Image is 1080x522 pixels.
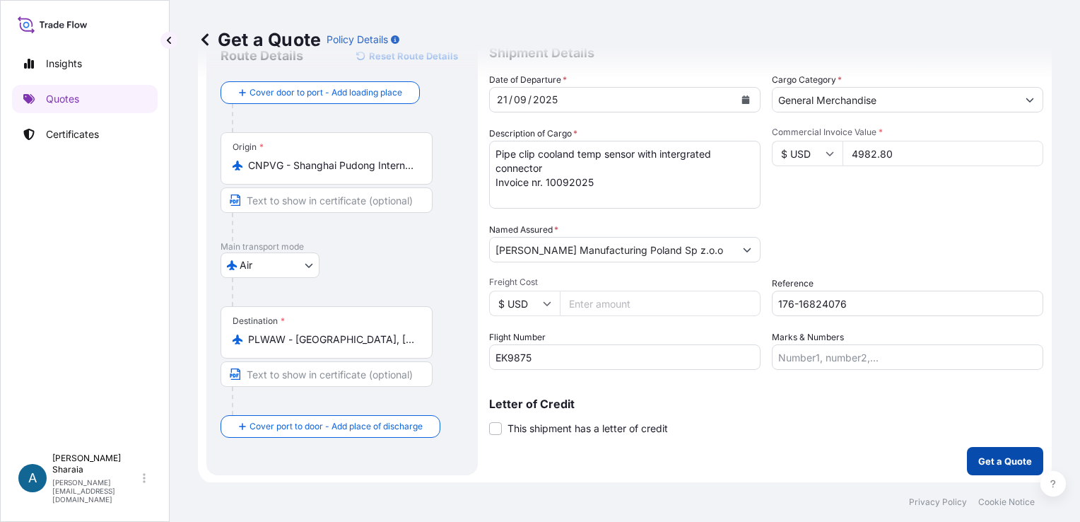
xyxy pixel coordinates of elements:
label: Description of Cargo [489,127,577,141]
label: Cargo Category [772,73,842,87]
span: Cover door to port - Add loading place [250,86,402,100]
input: Text to appear on certificate [221,361,433,387]
div: month, [512,91,528,108]
label: Named Assured [489,223,558,237]
button: Show suggestions [734,237,760,262]
a: Cookie Notice [978,497,1035,508]
div: / [528,91,532,108]
button: Cover door to port - Add loading place [221,81,420,104]
input: Enter amount [560,291,761,316]
div: day, [495,91,509,108]
p: Letter of Credit [489,398,1043,410]
p: [PERSON_NAME][EMAIL_ADDRESS][DOMAIN_NAME] [52,478,140,504]
button: Show suggestions [1017,87,1043,112]
a: Certificates [12,120,158,149]
label: Marks & Numbers [772,330,844,344]
button: Cover port to door - Add place of discharge [221,415,440,438]
a: Privacy Policy [909,497,967,508]
span: Commercial Invoice Value [772,127,1043,138]
p: Get a Quote [978,454,1032,468]
span: Cover port to door - Add place of discharge [250,419,423,434]
p: Quotes [46,92,79,106]
div: year, [532,91,559,108]
p: Certificates [46,127,99,141]
span: Date of Departure [489,73,567,87]
span: Freight Cost [489,277,761,288]
input: Origin [248,158,415,173]
button: Calendar [734,88,757,111]
p: Policy Details [327,33,388,47]
div: Origin [233,141,264,153]
button: Select transport [221,253,319,278]
span: Air [240,258,252,272]
p: Get a Quote [198,28,321,51]
input: Type amount [843,141,1043,166]
p: Insights [46,57,82,71]
label: Reference [772,277,814,291]
input: Select a commodity type [773,87,1017,112]
div: / [509,91,512,108]
input: Number1, number2,... [772,344,1043,370]
a: Insights [12,50,158,78]
div: Destination [233,315,285,327]
input: Destination [248,332,415,347]
input: Your internal reference [772,291,1043,316]
span: This shipment has a letter of credit [507,422,668,436]
p: Main transport mode [221,241,464,253]
input: Enter name [489,344,761,370]
p: [PERSON_NAME] Sharaia [52,453,140,475]
span: A [28,471,37,485]
input: Full name [490,237,734,262]
a: Quotes [12,85,158,113]
label: Flight Number [489,330,546,344]
button: Get a Quote [967,447,1043,475]
input: Text to appear on certificate [221,187,433,213]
